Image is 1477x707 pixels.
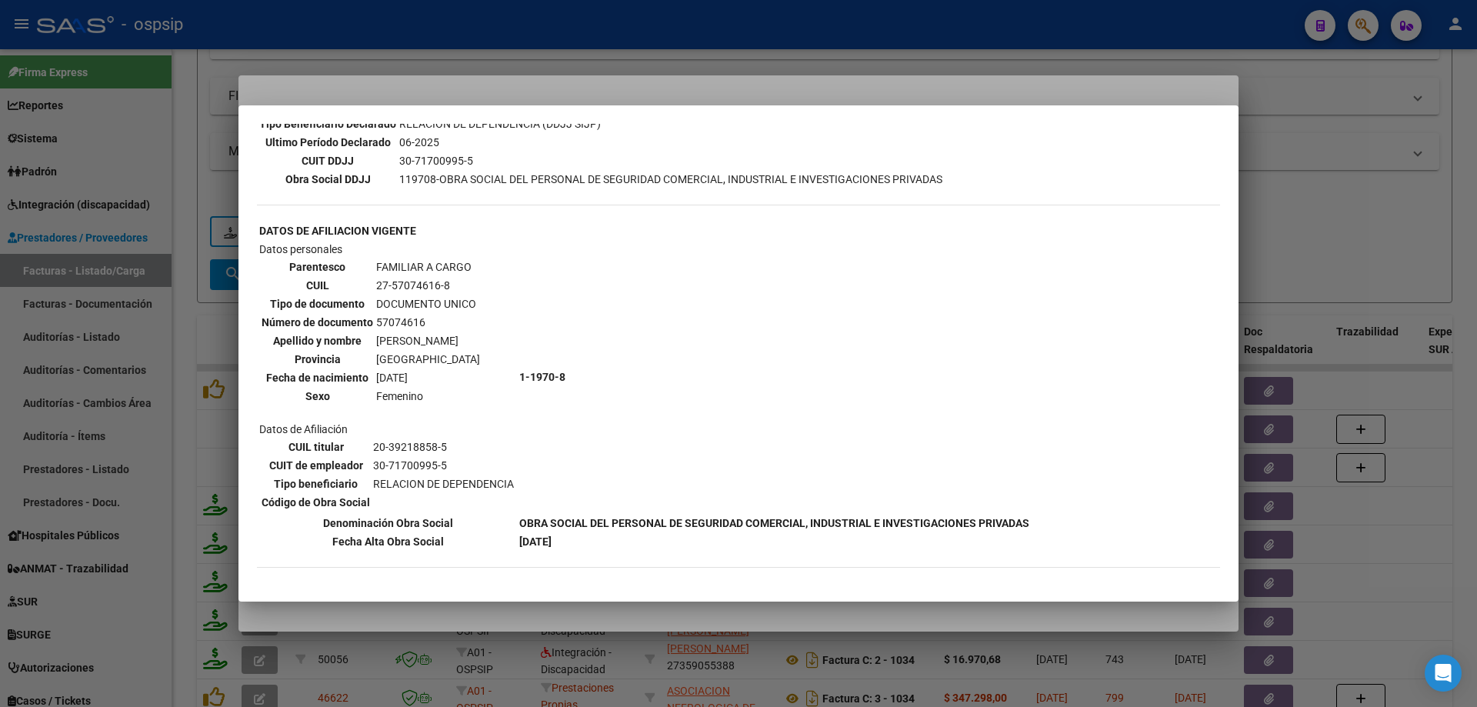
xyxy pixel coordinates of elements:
th: Obra Social DDJJ [258,171,397,188]
td: RELACION DE DEPENDENCIA (DDJJ SIJP) [398,115,943,132]
th: CUIL [261,277,374,294]
td: 27-57074616-8 [375,277,481,294]
th: Número de documento [261,314,374,331]
th: Parentesco [261,258,374,275]
td: DOCUMENTO UNICO [375,295,481,312]
th: Tipo beneficiario [261,475,371,492]
td: 30-71700995-5 [398,152,943,169]
b: DATOS DE AFILIACION VIGENTE [259,225,416,237]
td: 30-71700995-5 [372,457,515,474]
td: RELACION DE DEPENDENCIA [372,475,515,492]
td: 06-2025 [398,134,943,151]
th: Código de Obra Social [261,494,371,511]
td: Datos personales Datos de Afiliación [258,241,517,513]
div: Open Intercom Messenger [1425,655,1462,692]
td: 20-39218858-5 [372,439,515,455]
td: [PERSON_NAME] [375,332,481,349]
th: Apellido y nombre [261,332,374,349]
td: 57074616 [375,314,481,331]
td: [DATE] [375,369,481,386]
th: Fecha Alta Obra Social [258,533,517,550]
b: [DATE] [519,535,552,548]
th: Ultimo Período Declarado [258,134,397,151]
th: Tipo Beneficiario Declarado [258,115,397,132]
th: Fecha de nacimiento [261,369,374,386]
th: Denominación Obra Social [258,515,517,532]
b: OBRA SOCIAL DEL PERSONAL DE SEGURIDAD COMERCIAL, INDUSTRIAL E INVESTIGACIONES PRIVADAS [519,517,1029,529]
td: FAMILIAR A CARGO [375,258,481,275]
th: Sexo [261,388,374,405]
td: Femenino [375,388,481,405]
th: Provincia [261,351,374,368]
td: [GEOGRAPHIC_DATA] [375,351,481,368]
td: 119708-OBRA SOCIAL DEL PERSONAL DE SEGURIDAD COMERCIAL, INDUSTRIAL E INVESTIGACIONES PRIVADAS [398,171,943,188]
th: Tipo de documento [261,295,374,312]
th: CUIL titular [261,439,371,455]
b: 1-1970-8 [519,371,565,383]
th: CUIT de empleador [261,457,371,474]
th: CUIT DDJJ [258,152,397,169]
